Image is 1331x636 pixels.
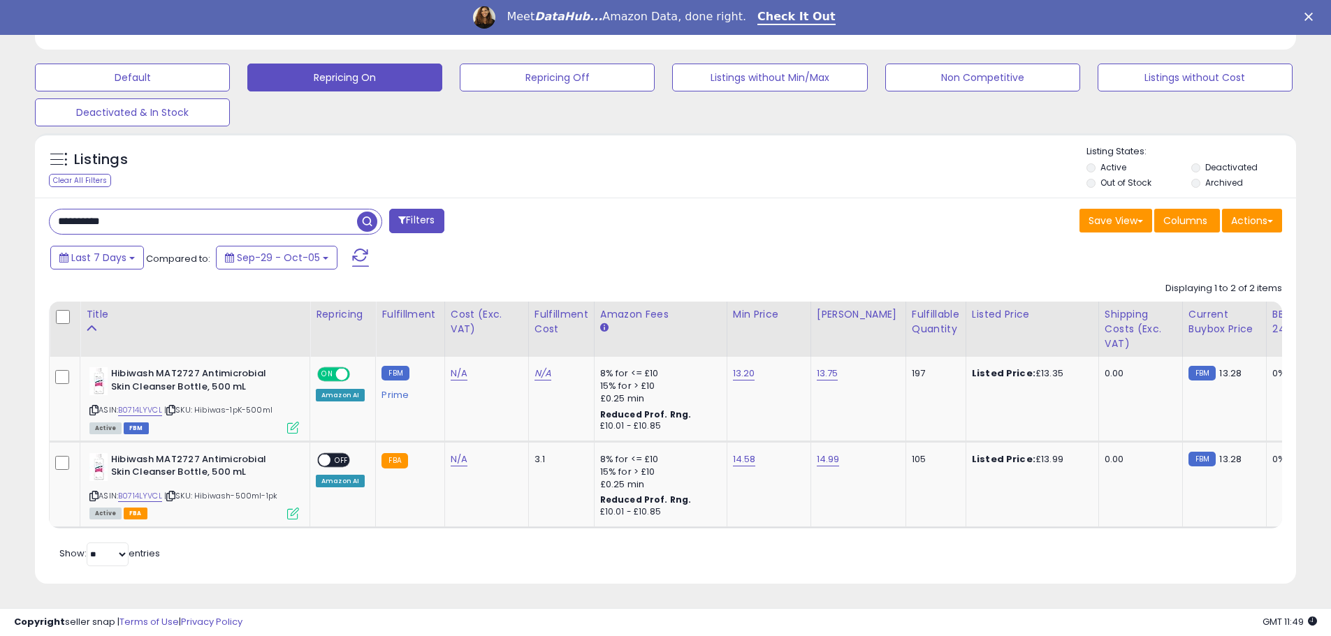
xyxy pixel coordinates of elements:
div: Title [86,307,304,322]
a: 13.75 [817,367,838,380]
a: 14.99 [817,452,840,466]
div: Fulfillment [381,307,438,322]
button: Sep-29 - Oct-05 [216,246,337,269]
a: B0714LYVCL [118,490,162,502]
span: Columns [1163,214,1207,228]
div: Amazon AI [316,475,365,487]
small: FBM [1188,452,1216,466]
b: Reduced Prof. Rng. [600,408,692,420]
div: Amazon Fees [600,307,721,322]
div: ASIN: [89,453,299,518]
b: Listed Price: [972,367,1035,380]
a: Privacy Policy [181,615,242,628]
div: Repricing [316,307,370,322]
div: 0.00 [1105,367,1172,380]
span: FBA [124,508,147,519]
div: £10.01 - £10.85 [600,420,716,432]
a: B0714LYVCL [118,404,162,416]
span: Last 7 Days [71,251,126,265]
img: 31yf7kalrsL._SL40_.jpg [89,367,108,395]
div: Amazon AI [316,389,365,401]
div: £13.99 [972,453,1088,466]
small: FBM [1188,366,1216,380]
div: £0.25 min [600,478,716,491]
span: Show: entries [59,547,160,560]
span: 2025-10-13 11:49 GMT [1263,615,1317,628]
div: 15% for > £10 [600,380,716,392]
span: Sep-29 - Oct-05 [237,251,320,265]
small: Amazon Fees. [600,322,609,334]
div: BB Share 24h. [1272,307,1323,337]
small: FBA [381,453,407,468]
div: Shipping Costs (Exc. VAT) [1105,307,1177,351]
div: 197 [912,367,955,380]
div: £13.35 [972,367,1088,380]
button: Columns [1154,209,1220,232]
div: 15% for > £10 [600,466,716,478]
strong: Copyright [14,615,65,628]
div: Close [1304,13,1318,21]
b: Listed Price: [972,452,1035,466]
div: Min Price [733,307,805,322]
div: 0.00 [1105,453,1172,466]
button: Listings without Min/Max [672,64,867,91]
button: Repricing Off [460,64,655,91]
span: 13.28 [1219,452,1242,466]
small: FBM [381,366,409,380]
i: DataHub... [534,10,602,23]
a: Check It Out [757,10,836,25]
div: 8% for <= £10 [600,367,716,380]
div: Cost (Exc. VAT) [451,307,523,337]
label: Active [1100,161,1126,173]
div: Displaying 1 to 2 of 2 items [1165,282,1282,295]
span: ON [319,369,336,380]
span: All listings currently available for purchase on Amazon [89,508,122,519]
b: Hibiwash MAT2727 Antimicrobial Skin Cleanser Bottle, 500 mL [111,367,281,397]
div: Current Buybox Price [1188,307,1260,337]
button: Listings without Cost [1098,64,1293,91]
div: ASIN: [89,367,299,432]
button: Actions [1222,209,1282,232]
b: Hibiwash MAT2727 Antimicrobial Skin Cleanser Bottle, 500 mL [111,453,281,482]
div: 8% for <= £10 [600,453,716,466]
div: Prime [381,384,433,401]
p: Listing States: [1086,145,1296,158]
img: 31yf7kalrsL._SL40_.jpg [89,453,108,481]
a: N/A [451,452,467,466]
button: Default [35,64,230,91]
img: Profile image for Georgie [473,6,495,29]
button: Non Competitive [885,64,1080,91]
div: 3.1 [534,453,583,466]
div: 0% [1272,367,1318,380]
span: OFF [348,369,370,380]
div: Clear All Filters [49,174,111,187]
h5: Listings [74,150,128,170]
span: 13.28 [1219,367,1242,380]
button: Save View [1079,209,1152,232]
a: Terms of Use [119,615,179,628]
label: Out of Stock [1100,177,1151,188]
div: Meet Amazon Data, done right. [507,10,746,24]
button: Deactivated & In Stock [35,98,230,126]
span: All listings currently available for purchase on Amazon [89,422,122,434]
div: seller snap | | [14,616,242,629]
div: Fulfillable Quantity [912,307,960,337]
div: £10.01 - £10.85 [600,506,716,518]
a: 13.20 [733,367,755,380]
div: 105 [912,453,955,466]
span: Compared to: [146,252,210,265]
span: FBM [124,422,149,434]
div: £0.25 min [600,392,716,405]
a: 14.58 [733,452,756,466]
div: Fulfillment Cost [534,307,588,337]
div: Listed Price [972,307,1093,322]
label: Deactivated [1205,161,1258,173]
a: N/A [451,367,467,380]
button: Repricing On [247,64,442,91]
b: Reduced Prof. Rng. [600,494,692,505]
button: Last 7 Days [50,246,144,269]
span: OFF [330,454,353,466]
div: [PERSON_NAME] [817,307,900,322]
label: Archived [1205,177,1243,188]
span: | SKU: Hibiwas-1pK-500ml [164,404,272,415]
